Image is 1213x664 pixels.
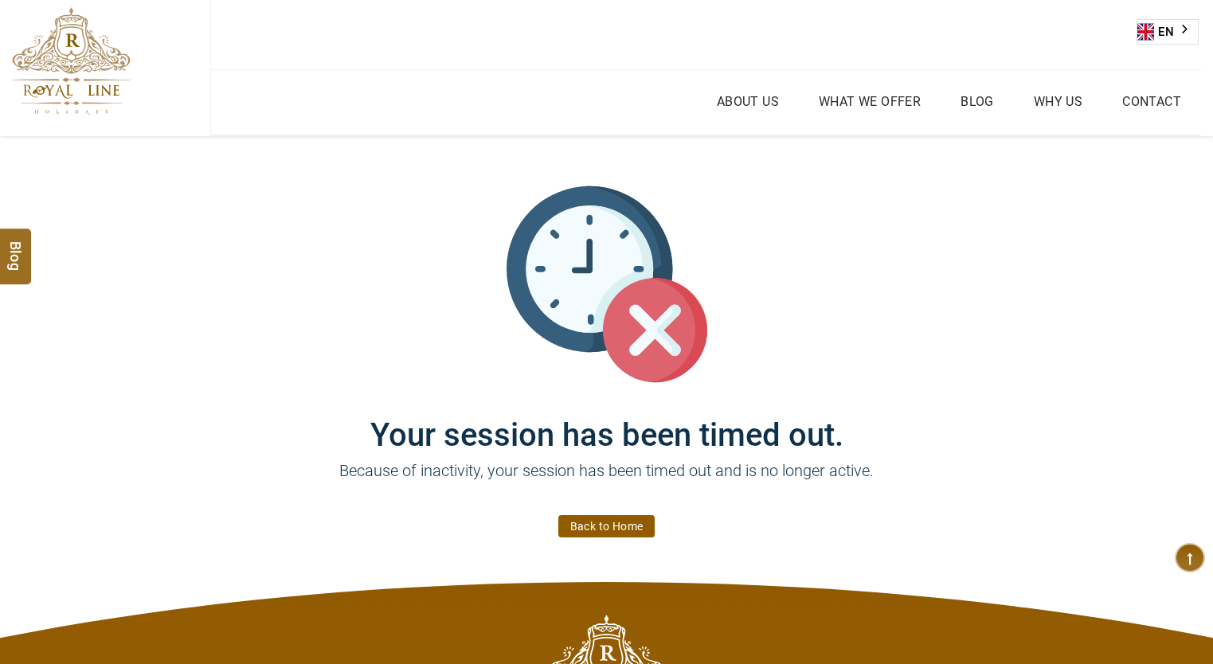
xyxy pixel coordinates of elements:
[1137,19,1199,45] aside: Language selected: English
[6,241,26,255] span: Blog
[815,90,925,113] a: What we Offer
[1137,20,1198,44] a: EN
[558,515,655,537] a: Back to Home
[129,459,1085,506] p: Because of inactivity, your session has been timed out and is no longer active.
[1137,19,1199,45] div: Language
[1118,90,1185,113] a: Contact
[129,385,1085,454] h1: Your session has been timed out.
[12,7,131,115] img: The Royal Line Holidays
[1030,90,1086,113] a: Why Us
[713,90,783,113] a: About Us
[957,90,998,113] a: Blog
[507,184,707,385] img: session_time_out.svg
